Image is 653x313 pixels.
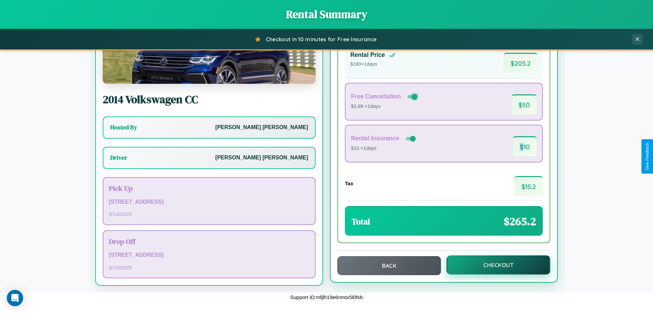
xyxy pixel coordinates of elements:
button: Back [337,256,441,275]
p: [PERSON_NAME] [PERSON_NAME] [215,153,308,163]
p: Support ID: mfjlh19e6nmtx5l0fsb [290,293,363,302]
p: [STREET_ADDRESS] [109,197,309,207]
h1: Rental Summary [7,7,646,22]
h3: Driver [110,154,127,162]
button: Checkout [447,255,550,275]
h2: 2014 Volkswagen CC [103,92,316,107]
span: Checkout in 10 minutes for Free Insurance [266,36,376,43]
h3: Pick Up [109,183,309,193]
span: $ 50 [512,94,537,114]
p: 9 / 14 / 2025 [109,209,309,219]
span: $ 205.2 [504,53,537,73]
span: $ 15.2 [515,176,543,196]
h3: Total [352,216,370,227]
p: [STREET_ADDRESS] [109,250,309,260]
span: $ 10 [513,136,537,156]
h4: Tax [345,181,353,186]
p: $10 × 1 days [351,144,417,153]
p: 9 / 15 / 2025 [109,263,309,272]
h3: Hosted By [110,123,137,131]
div: Give Feedback [645,143,650,170]
h4: Free Cancellation [351,93,401,100]
p: $ 190 × 1 days [350,60,396,69]
p: $3.99 × 1 days [351,102,419,111]
h3: Drop Off [109,236,309,246]
p: [PERSON_NAME] [PERSON_NAME] [215,123,308,132]
div: Open Intercom Messenger [7,290,23,306]
span: $ 265.2 [504,214,536,229]
h4: Rental Insurance [351,135,399,142]
h4: Rental Price [350,51,385,59]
